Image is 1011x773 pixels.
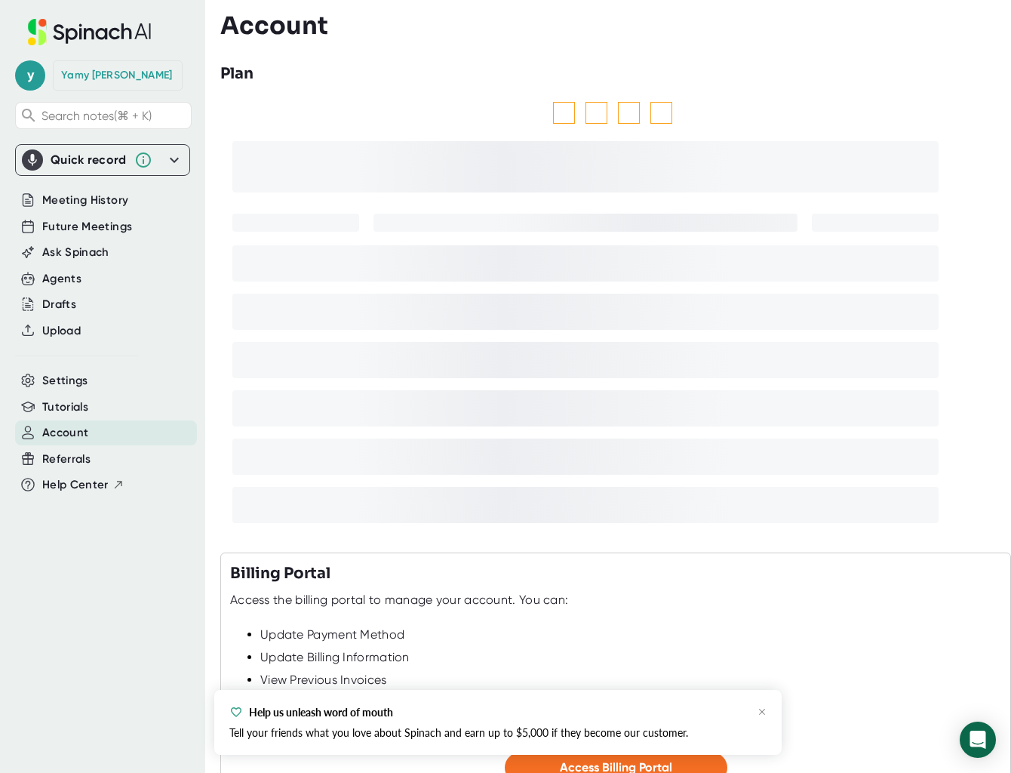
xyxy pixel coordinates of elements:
[42,322,81,340] button: Upload
[61,69,172,82] div: Yamy Berlingeri
[15,60,45,91] span: y
[42,476,109,494] span: Help Center
[220,63,254,85] h3: Plan
[230,593,568,608] div: Access the billing portal to manage your account. You can:
[42,424,88,442] button: Account
[42,451,91,468] button: Referrals
[42,218,132,236] button: Future Meetings
[42,476,124,494] button: Help Center
[260,673,1001,688] div: View Previous Invoices
[42,244,109,261] button: Ask Spinach
[230,562,330,585] h3: Billing Portal
[960,722,996,758] div: Open Intercom Messenger
[220,11,328,40] h3: Account
[42,270,81,288] button: Agents
[260,627,1001,642] div: Update Payment Method
[42,372,88,390] button: Settings
[42,192,128,209] button: Meeting History
[260,650,1001,665] div: Update Billing Information
[42,296,76,313] button: Drafts
[41,109,152,123] span: Search notes (⌘ + K)
[42,399,88,416] button: Tutorials
[22,145,183,175] div: Quick record
[51,152,127,168] div: Quick record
